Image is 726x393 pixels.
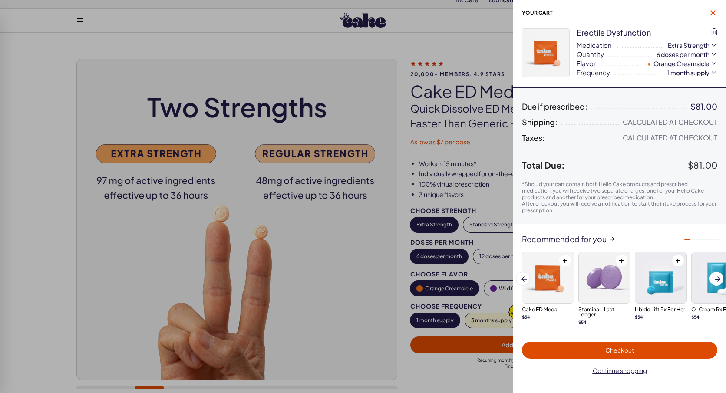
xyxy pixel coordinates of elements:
[623,133,717,142] div: Calculated at Checkout
[577,27,651,38] div: Erectile Dysfunction
[522,252,574,303] img: Cake ED Meds
[522,102,587,111] span: Due if prescribed:
[522,133,545,142] span: Taxes:
[635,252,687,320] a: Libido Lift Rx For HerLibido Lift Rx For Her$54
[635,307,687,312] h3: Libido Lift Rx For Her
[577,50,604,59] span: Quantity
[577,68,610,77] span: Frequency
[522,362,717,379] button: Continue shopping
[522,29,569,77] img: iownh4V3nGbUiJ6P030JsbkObMcuQxHiuDxmy1iN.webp
[605,346,634,354] span: Checkout
[522,160,688,170] span: Total Due:
[688,160,717,170] span: $81.00
[513,235,726,243] div: Recommended for you
[579,252,630,303] img: Stamina – Last Longer
[522,118,558,127] span: Shipping:
[578,320,587,325] strong: $ 54
[522,200,716,213] span: After checkout you will receive a notification to start the intake process for your prescription.
[577,40,612,50] span: Medication
[522,307,574,312] h3: Cake ED Meds
[522,314,530,320] strong: $ 54
[635,252,686,303] img: Libido Lift Rx For Her
[578,252,630,325] a: Stamina – Last LongerStamina – Last Longer$54
[578,307,630,317] h3: Stamina – Last Longer
[522,181,717,200] p: *Should your cart contain both Hello Cake products and prescribed medication, you will receive tw...
[522,342,717,359] button: Checkout
[691,314,700,320] strong: $ 54
[577,59,596,68] span: Flavor
[623,118,717,127] div: Calculated at Checkout
[690,102,717,111] div: $81.00
[635,314,643,320] strong: $ 54
[522,252,574,320] a: Cake ED MedsCake ED Meds$54
[593,366,647,374] span: Continue shopping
